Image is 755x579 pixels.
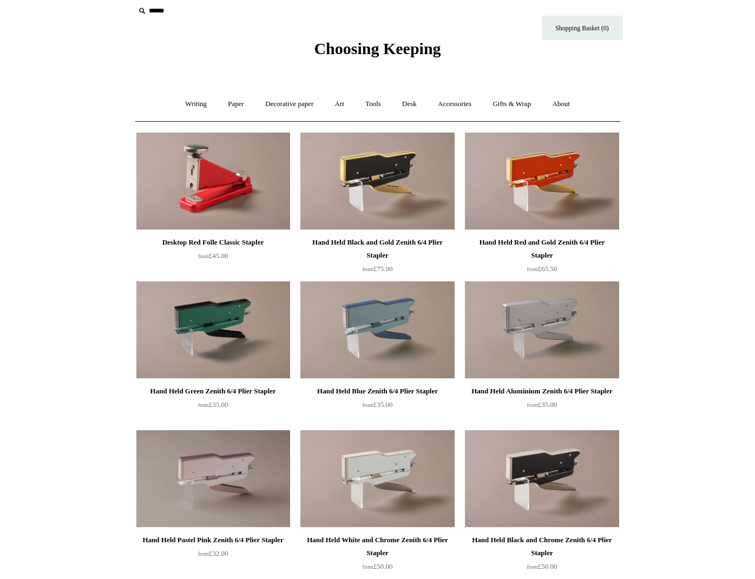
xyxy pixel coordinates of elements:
[542,16,623,40] a: Shopping Basket (0)
[527,562,557,570] span: £50.00
[198,400,228,409] span: £35.00
[527,400,557,409] span: £35.00
[139,534,287,547] div: Hand Held Pastel Pink Zenith 6/4 Plier Stapler
[363,562,393,570] span: £50.00
[314,40,441,57] span: Choosing Keeping
[363,266,373,272] span: from
[314,48,441,56] a: Choosing Keeping
[175,90,216,119] a: Writing
[527,266,538,272] span: from
[527,402,538,408] span: from
[300,281,454,379] a: Hand Held Blue Zenith 6/4 Plier Stapler Hand Held Blue Zenith 6/4 Plier Stapler
[136,281,290,379] a: Hand Held Green Zenith 6/4 Plier Stapler Hand Held Green Zenith 6/4 Plier Stapler
[465,385,619,429] a: Hand Held Aluminium Zenith 6/4 Plier Stapler from£35.00
[363,402,373,408] span: from
[465,430,619,528] img: Hand Held Black and Chrome Zenith 6/4 Plier Stapler
[465,133,619,230] img: Hand Held Red and Gold Zenith 6/4 Plier Stapler
[468,385,616,398] div: Hand Held Aluminium Zenith 6/4 Plier Stapler
[136,430,290,528] img: Hand Held Pastel Pink Zenith 6/4 Plier Stapler
[468,534,616,560] div: Hand Held Black and Chrome Zenith 6/4 Plier Stapler
[363,265,393,273] span: £75.00
[136,133,290,230] a: Desktop Red Folle Classic Stapler Desktop Red Folle Classic Stapler
[465,133,619,230] a: Hand Held Red and Gold Zenith 6/4 Plier Stapler Hand Held Red and Gold Zenith 6/4 Plier Stapler
[136,133,290,230] img: Desktop Red Folle Classic Stapler
[300,430,454,528] a: Hand Held White and Chrome Zenith 6/4 Plier Stapler Hand Held White and Chrome Zenith 6/4 Plier S...
[300,236,454,280] a: Hand Held Black and Gold Zenith 6/4 Plier Stapler from£75.00
[198,551,209,557] span: from
[255,90,323,119] a: Decorative paper
[198,252,228,260] span: £45.00
[527,265,557,273] span: £65.50
[325,90,354,119] a: Art
[300,430,454,528] img: Hand Held White and Chrome Zenith 6/4 Plier Stapler
[139,236,287,249] div: Desktop Red Folle Classic Stapler
[542,90,580,119] a: About
[198,253,209,259] span: from
[139,385,287,398] div: Hand Held Green Zenith 6/4 Plier Stapler
[392,90,426,119] a: Desk
[356,90,391,119] a: Tools
[465,430,619,528] a: Hand Held Black and Chrome Zenith 6/4 Plier Stapler Hand Held Black and Chrome Zenith 6/4 Plier S...
[198,402,209,408] span: from
[300,534,454,578] a: Hand Held White and Chrome Zenith 6/4 Plier Stapler from£50.00
[300,133,454,230] img: Hand Held Black and Gold Zenith 6/4 Plier Stapler
[300,281,454,379] img: Hand Held Blue Zenith 6/4 Plier Stapler
[303,385,451,398] div: Hand Held Blue Zenith 6/4 Plier Stapler
[303,534,451,560] div: Hand Held White and Chrome Zenith 6/4 Plier Stapler
[300,133,454,230] a: Hand Held Black and Gold Zenith 6/4 Plier Stapler Hand Held Black and Gold Zenith 6/4 Plier Stapler
[303,236,451,262] div: Hand Held Black and Gold Zenith 6/4 Plier Stapler
[363,564,373,570] span: from
[136,281,290,379] img: Hand Held Green Zenith 6/4 Plier Stapler
[428,90,481,119] a: Accessories
[300,385,454,429] a: Hand Held Blue Zenith 6/4 Plier Stapler from£35.00
[465,236,619,280] a: Hand Held Red and Gold Zenith 6/4 Plier Stapler from£65.50
[465,534,619,578] a: Hand Held Black and Chrome Zenith 6/4 Plier Stapler from£50.00
[465,281,619,379] a: Hand Held Aluminium Zenith 6/4 Plier Stapler Hand Held Aluminium Zenith 6/4 Plier Stapler
[527,564,538,570] span: from
[363,400,393,409] span: £35.00
[218,90,254,119] a: Paper
[136,534,290,578] a: Hand Held Pastel Pink Zenith 6/4 Plier Stapler from£32.00
[136,385,290,429] a: Hand Held Green Zenith 6/4 Plier Stapler from£35.00
[468,236,616,262] div: Hand Held Red and Gold Zenith 6/4 Plier Stapler
[198,549,228,557] span: £32.00
[136,430,290,528] a: Hand Held Pastel Pink Zenith 6/4 Plier Stapler Hand Held Pastel Pink Zenith 6/4 Plier Stapler
[465,281,619,379] img: Hand Held Aluminium Zenith 6/4 Plier Stapler
[483,90,541,119] a: Gifts & Wrap
[136,236,290,280] a: Desktop Red Folle Classic Stapler from£45.00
